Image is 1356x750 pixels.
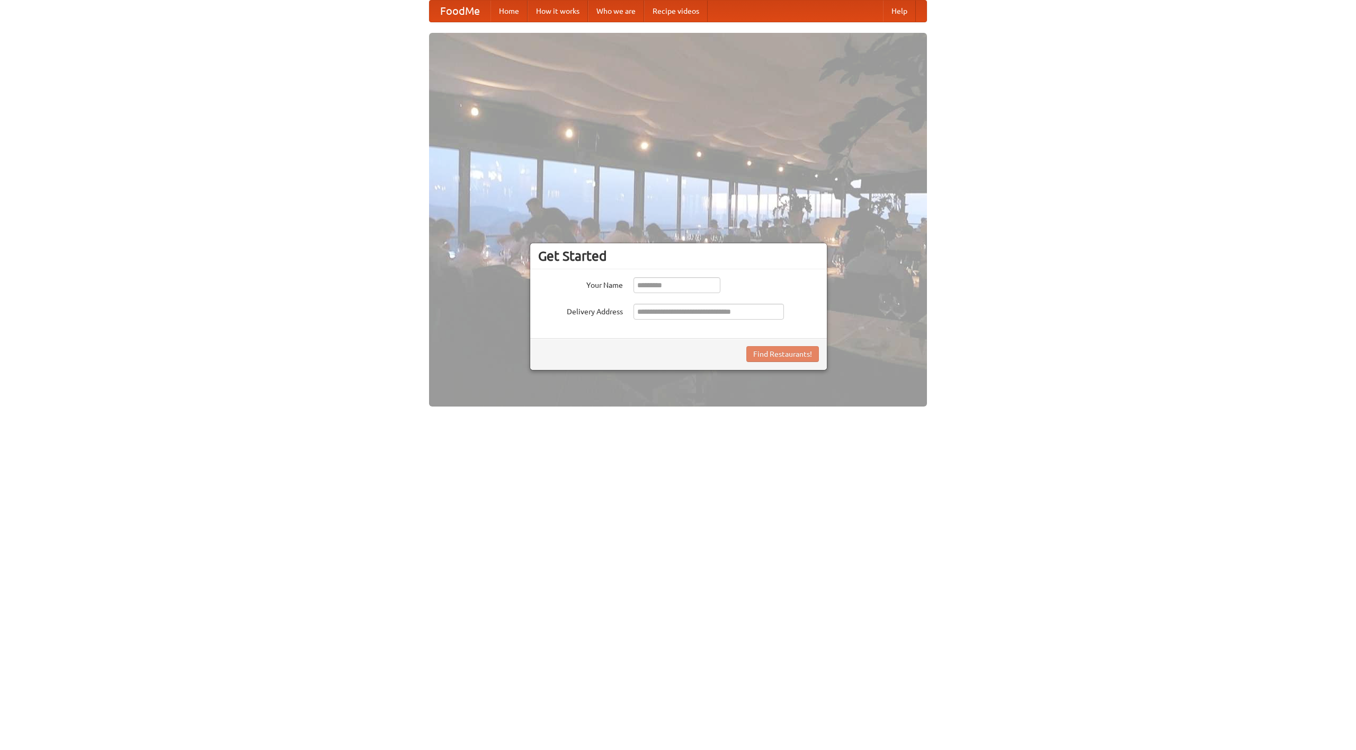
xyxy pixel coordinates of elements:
a: Who we are [588,1,644,22]
a: FoodMe [430,1,490,22]
label: Delivery Address [538,304,623,317]
label: Your Name [538,277,623,290]
button: Find Restaurants! [746,346,819,362]
a: Home [490,1,528,22]
a: Help [883,1,916,22]
a: Recipe videos [644,1,708,22]
a: How it works [528,1,588,22]
h3: Get Started [538,248,819,264]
